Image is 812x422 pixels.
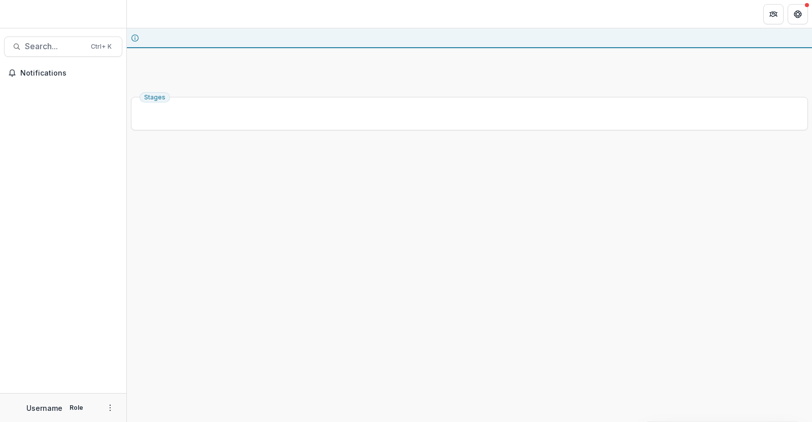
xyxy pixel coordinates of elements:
p: Role [66,403,86,412]
span: Search... [25,42,85,51]
div: Ctrl + K [89,41,114,52]
span: Stages [144,94,165,101]
button: Notifications [4,65,122,81]
button: Get Help [788,4,808,24]
button: Search... [4,37,122,57]
button: More [104,402,116,414]
p: Username [26,403,62,413]
button: Partners [763,4,784,24]
span: Notifications [20,69,118,78]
